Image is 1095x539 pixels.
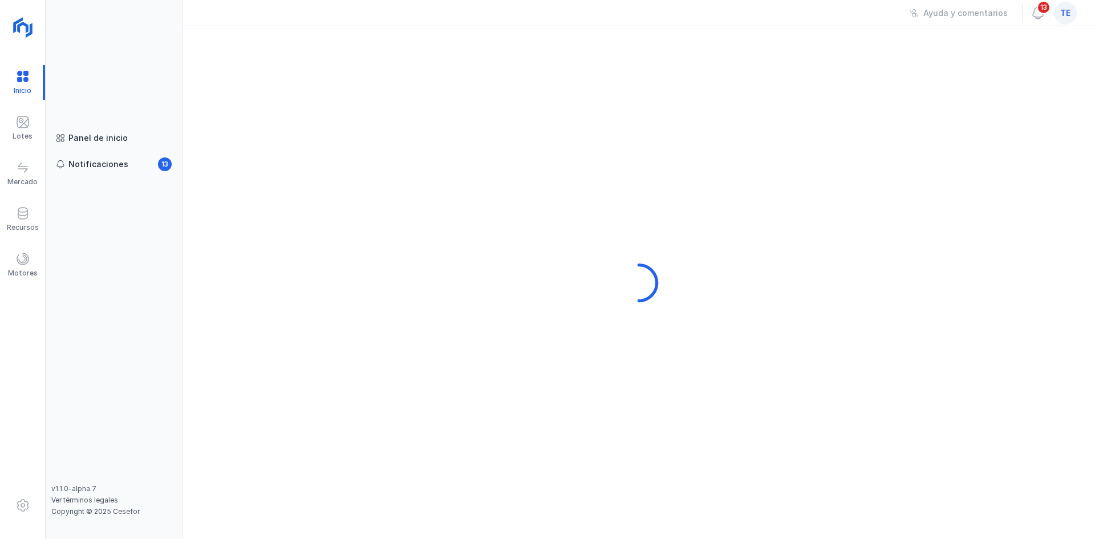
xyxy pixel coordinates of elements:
[7,223,39,232] div: Recursos
[158,157,172,171] span: 13
[902,3,1015,23] button: Ayuda y comentarios
[1060,7,1070,19] span: te
[51,496,118,504] a: Ver términos legales
[1037,1,1051,14] span: 13
[51,128,176,148] a: Panel de inicio
[51,507,176,516] div: Copyright © 2025 Cesefor
[13,132,33,141] div: Lotes
[51,154,176,175] a: Notificaciones13
[51,484,176,493] div: v1.1.0-alpha.7
[68,132,128,144] div: Panel de inicio
[923,7,1008,19] div: Ayuda y comentarios
[7,177,38,187] div: Mercado
[9,13,37,42] img: logoRight.svg
[68,159,128,170] div: Notificaciones
[8,269,38,278] div: Motores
